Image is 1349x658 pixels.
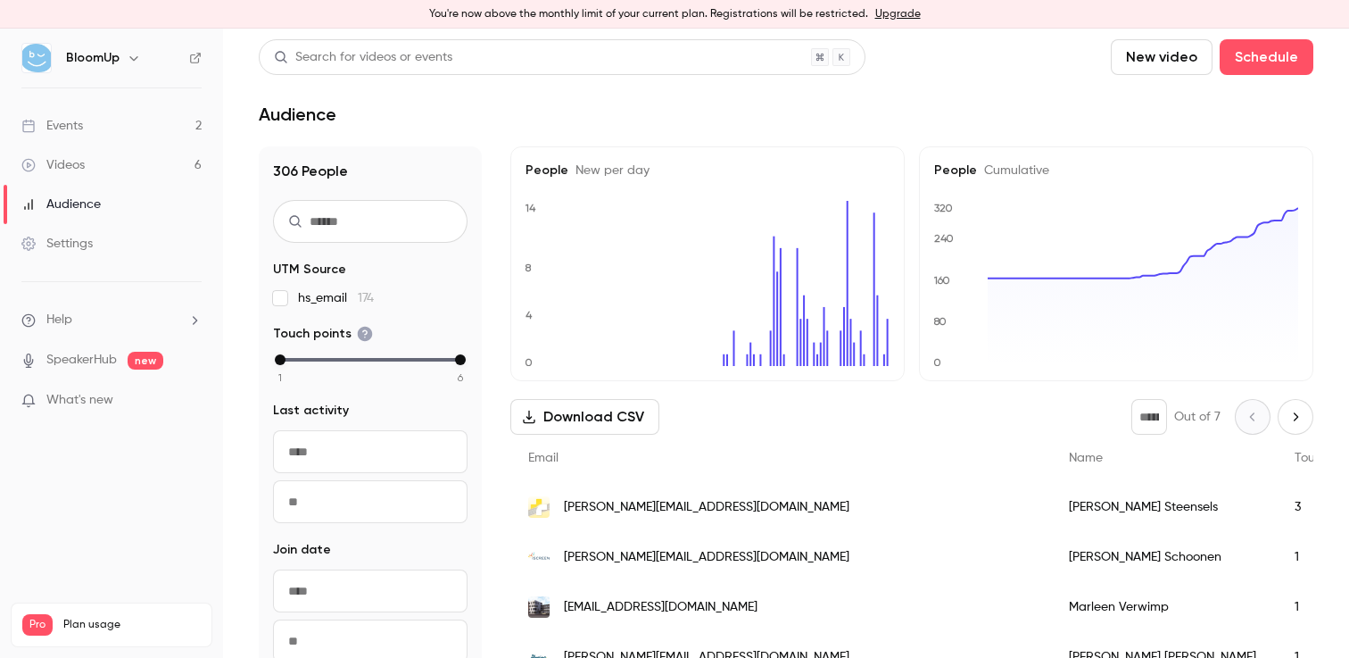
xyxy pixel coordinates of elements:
[933,356,941,369] text: 0
[510,399,659,435] button: Download CSV
[21,156,85,174] div: Videos
[1051,532,1277,582] div: [PERSON_NAME] Schoonen
[1174,408,1221,426] p: Out of 7
[66,49,120,67] h6: BloomUp
[934,162,1298,179] h5: People
[22,44,51,72] img: BloomUp
[1111,39,1212,75] button: New video
[528,452,559,464] span: Email
[358,292,374,304] span: 174
[273,541,331,559] span: Join date
[46,311,72,329] span: Help
[528,596,550,618] img: wzcwittemeren.be
[21,117,83,135] div: Events
[933,315,947,328] text: 80
[21,235,93,253] div: Settings
[525,356,533,369] text: 0
[875,7,921,21] a: Upgrade
[526,162,890,179] h5: People
[934,232,954,245] text: 240
[278,370,282,386] span: 1
[274,48,452,67] div: Search for videos or events
[46,351,117,370] a: SpeakerHub
[564,598,757,617] span: [EMAIL_ADDRESS][DOMAIN_NAME]
[1051,582,1277,632] div: Marleen Verwimp
[528,496,550,518] img: limburg.wgk.be
[63,618,201,632] span: Plan usage
[564,498,849,517] span: [PERSON_NAME][EMAIL_ADDRESS][DOMAIN_NAME]
[273,261,346,279] span: UTM Source
[273,161,468,182] h1: 306 People
[458,370,463,386] span: 6
[273,325,373,343] span: Touch points
[1220,39,1313,75] button: Schedule
[275,354,286,365] div: min
[934,202,953,214] text: 320
[128,352,163,370] span: new
[526,309,533,321] text: 4
[21,311,202,329] li: help-dropdown-opener
[933,274,950,287] text: 160
[298,289,374,307] span: hs_email
[564,548,849,567] span: [PERSON_NAME][EMAIL_ADDRESS][DOMAIN_NAME]
[273,402,349,420] span: Last activity
[1051,482,1277,532] div: [PERSON_NAME] Steensels
[525,202,536,214] text: 14
[1278,399,1313,435] button: Next page
[180,393,202,409] iframe: Noticeable Trigger
[528,546,550,568] img: iscreen.nl
[46,391,113,410] span: What's new
[21,196,101,213] div: Audience
[568,164,650,177] span: New per day
[1069,452,1103,464] span: Name
[525,262,532,274] text: 8
[22,614,53,636] span: Pro
[977,164,1049,177] span: Cumulative
[455,354,466,365] div: max
[259,104,336,125] h1: Audience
